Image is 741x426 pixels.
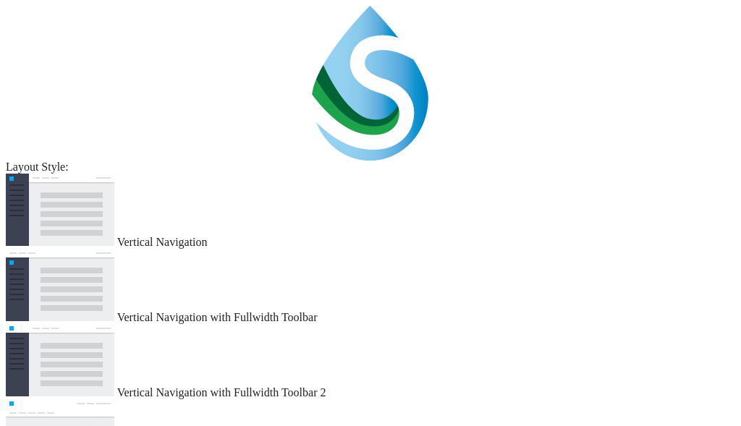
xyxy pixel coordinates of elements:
[117,386,326,399] span: Vertical Navigation with Fullwidth Toolbar 2
[6,161,735,174] div: Layout Style:
[6,324,114,396] img: vertical-nav-with-full-toolbar-2.jpg
[6,174,735,249] md-radio-button: Vertical Navigation
[6,249,114,321] img: vertical-nav-with-full-toolbar.jpg
[312,6,429,161] img: SWAN-Landscape-Logo-Colour-drop.png
[6,249,735,324] md-radio-button: Vertical Navigation with Fullwidth Toolbar
[117,311,318,323] span: Vertical Navigation with Fullwidth Toolbar
[6,324,735,399] md-radio-button: Vertical Navigation with Fullwidth Toolbar 2
[6,174,114,246] img: vertical-nav.jpg
[117,236,208,248] span: Vertical Navigation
